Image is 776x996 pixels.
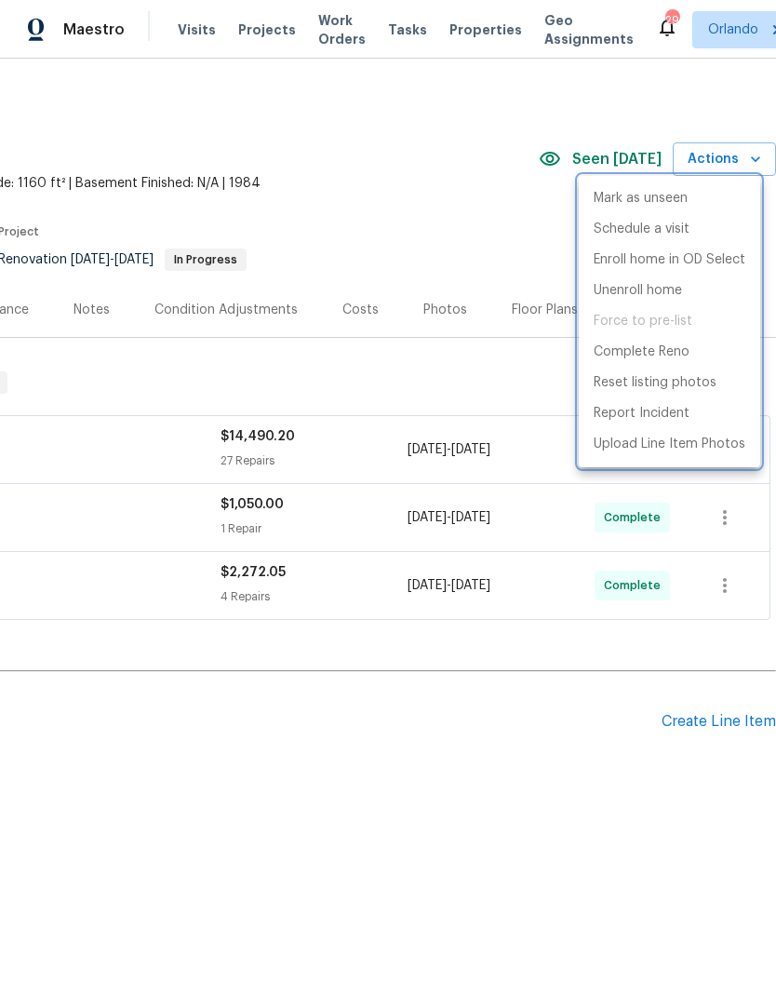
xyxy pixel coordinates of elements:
[594,281,682,301] p: Unenroll home
[594,373,716,393] p: Reset listing photos
[594,404,689,424] p: Report Incident
[579,306,760,337] span: Setup visit must be completed before moving home to pre-list
[594,220,689,239] p: Schedule a visit
[594,435,745,454] p: Upload Line Item Photos
[594,250,745,270] p: Enroll home in OD Select
[594,189,688,209] p: Mark as unseen
[594,343,689,362] p: Complete Reno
